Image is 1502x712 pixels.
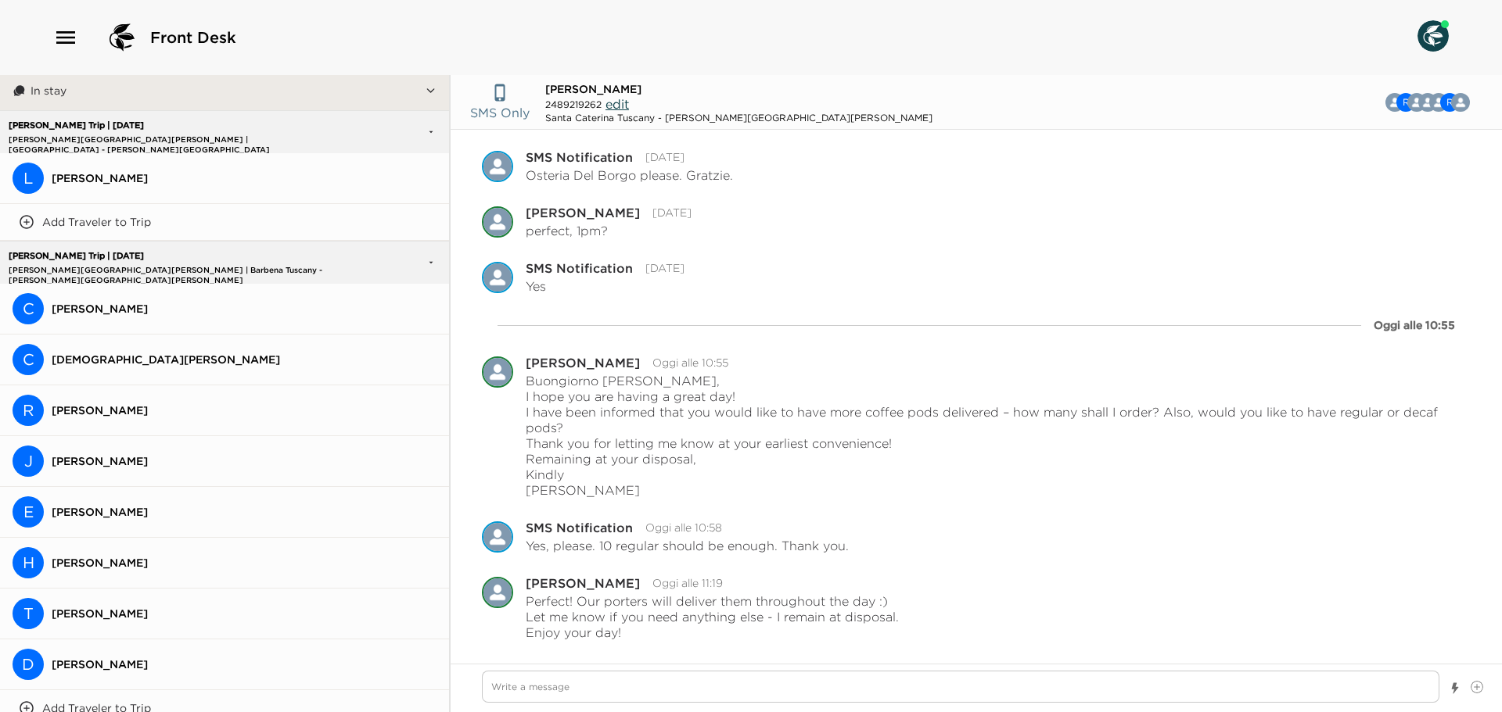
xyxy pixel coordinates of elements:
time: 2025-09-02T08:58:23.225Z [645,521,722,535]
p: Perfect! Our porters will deliver them throughout the day :) Let me know if you need anything els... [526,593,899,640]
p: [PERSON_NAME][GEOGRAPHIC_DATA][PERSON_NAME] | Barbena Tuscany - [PERSON_NAME][GEOGRAPHIC_DATA][PE... [5,265,343,275]
img: S [482,151,513,182]
p: SMS Only [470,103,530,122]
span: [PERSON_NAME] [52,302,437,316]
div: Elizabeth Bailey [13,496,44,528]
span: [PERSON_NAME] [52,505,437,519]
div: Chiara Leoni [482,206,513,238]
span: [PERSON_NAME] [52,556,437,570]
img: C [1451,93,1470,112]
p: Yes [526,278,546,294]
time: 2023-10-16T13:51:59.934Z [645,261,685,275]
p: Yes, please. 10 regular should be enough. Thank you. [526,538,849,553]
div: Tyler Tarr [13,598,44,629]
div: SMS Notification [526,151,633,163]
div: Christian Haase [13,344,44,375]
div: Cathy Haase [13,293,44,324]
div: Debra Brein [13,649,44,680]
span: [PERSON_NAME] [52,403,437,417]
img: C [482,206,513,238]
div: Arianna Paluffi [482,356,513,388]
span: 2489219262 [545,98,602,110]
div: J [13,445,44,477]
div: H [13,547,44,578]
div: T [13,598,44,629]
button: In stay [26,71,425,110]
p: Osteria Del Borgo please. Gratzie. [526,167,733,183]
p: [PERSON_NAME][GEOGRAPHIC_DATA][PERSON_NAME] | [GEOGRAPHIC_DATA] - [PERSON_NAME][GEOGRAPHIC_DATA][... [5,134,343,145]
div: SMS Notification [526,262,633,274]
p: Buongiorno [PERSON_NAME], I hope you are having a great day! I have been informed that you would ... [526,373,1471,498]
div: [PERSON_NAME] [526,577,640,589]
div: Casali di Casole Concierge Team [1451,93,1470,112]
div: C [13,344,44,375]
div: Arianna Paluffi [482,577,513,608]
div: SMS Notification [482,151,513,182]
p: In stay [31,84,66,98]
div: C [13,293,44,324]
span: [PERSON_NAME] [52,606,437,621]
p: [PERSON_NAME] Trip | [DATE] [5,120,343,131]
span: [DEMOGRAPHIC_DATA][PERSON_NAME] [52,352,437,367]
div: Santa Caterina Tuscany - [PERSON_NAME][GEOGRAPHIC_DATA][PERSON_NAME] [545,112,932,123]
div: [PERSON_NAME] [526,356,640,369]
time: 2023-10-16T13:41:51.334Z [652,206,692,220]
div: R [13,395,44,426]
img: A [482,356,513,388]
div: SMS Notification [526,521,633,534]
div: Larry Haertel [13,163,44,194]
p: [PERSON_NAME] Trip | [DATE] [5,251,343,261]
span: [PERSON_NAME] [545,82,641,96]
div: SMS Notification [482,521,513,553]
div: L [13,163,44,194]
span: edit [605,96,629,112]
div: Heather Dee Frankovich [13,547,44,578]
img: User [1418,20,1449,52]
span: [PERSON_NAME] [52,171,437,185]
img: S [482,521,513,553]
div: SMS Notification [482,262,513,293]
div: E [13,496,44,528]
textarea: Write a message [482,671,1439,703]
div: Oggi alle 10:55 [1374,317,1455,333]
p: perfect, 1pm? [526,223,608,238]
div: [PERSON_NAME] [526,206,640,219]
p: Add Traveler to Trip [42,215,151,229]
div: D [13,649,44,680]
time: 2025-09-02T08:55:26.982Z [652,356,728,370]
img: S [482,262,513,293]
button: Show templates [1450,674,1461,702]
div: Jeff Kernochan [13,445,44,477]
button: CRCDBRA [1409,87,1482,118]
span: [PERSON_NAME] [52,454,437,468]
div: Roland Villapando [13,395,44,426]
img: A [482,577,513,608]
img: logo [103,19,141,56]
span: Front Desk [150,27,236,48]
time: 2023-10-16T13:41:34.515Z [645,150,685,164]
time: 2025-09-02T09:19:20.776Z [652,576,723,590]
span: [PERSON_NAME] [52,657,437,671]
